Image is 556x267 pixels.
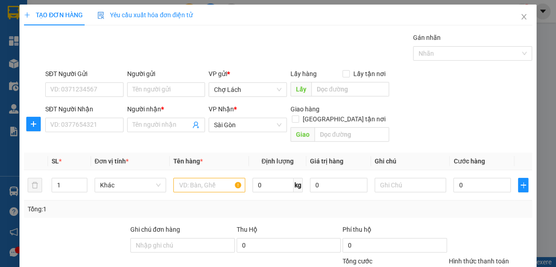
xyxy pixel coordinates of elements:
[7,63,81,74] div: 70.000
[518,181,528,189] span: plus
[7,64,21,74] span: CR :
[311,82,389,96] input: Dọc đường
[8,8,80,19] div: Chợ Lách
[86,19,164,29] div: KHOA
[453,157,485,165] span: Cước hàng
[413,34,441,41] label: Gán nhãn
[86,8,164,19] div: Sài Gòn
[209,105,234,113] span: VP Nhận
[290,105,319,113] span: Giao hàng
[350,69,389,79] span: Lấy tận nơi
[375,178,447,192] input: Ghi Chú
[130,238,235,253] input: Ghi chú đơn hàng
[294,178,303,192] span: kg
[28,178,42,192] button: delete
[86,9,108,18] span: Nhận:
[310,178,367,192] input: 0
[100,42,146,58] span: Q11-TR
[290,82,311,96] span: Lấy
[97,11,193,19] span: Yêu cầu xuất hóa đơn điện tử
[8,9,22,18] span: Gửi:
[214,83,281,96] span: Chợ Lách
[237,226,257,233] span: Thu Hộ
[26,117,41,131] button: plus
[173,157,203,165] span: Tên hàng
[86,47,100,57] span: DĐ:
[95,157,128,165] span: Đơn vị tính
[97,12,105,19] img: icon
[173,178,245,192] input: VD: Bàn, Ghế
[127,104,205,114] div: Người nhận
[518,178,528,192] button: plus
[371,153,450,170] th: Ghi chú
[86,29,164,42] div: 0901751190
[299,114,389,124] span: [GEOGRAPHIC_DATA] tận nơi
[314,127,389,142] input: Dọc đường
[209,69,287,79] div: VP gửi
[520,13,527,20] span: close
[8,19,80,29] div: DUY
[342,224,447,238] div: Phí thu hộ
[52,157,59,165] span: SL
[214,118,281,132] span: Sài Gòn
[100,178,161,192] span: Khác
[290,127,314,142] span: Giao
[342,257,372,265] span: Tổng cước
[45,104,124,114] div: SĐT Người Nhận
[127,69,205,79] div: Người gửi
[27,120,40,128] span: plus
[449,257,509,265] label: Hình thức thanh toán
[24,12,30,18] span: plus
[261,157,294,165] span: Định lượng
[24,11,83,19] span: TẠO ĐƠN HÀNG
[310,157,343,165] span: Giá trị hàng
[45,69,124,79] div: SĐT Người Gửi
[192,121,200,129] span: user-add
[8,29,80,42] div: 0972878118
[130,226,180,233] label: Ghi chú đơn hàng
[290,70,317,77] span: Lấy hàng
[28,204,215,214] div: Tổng: 1
[511,5,537,30] button: Close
